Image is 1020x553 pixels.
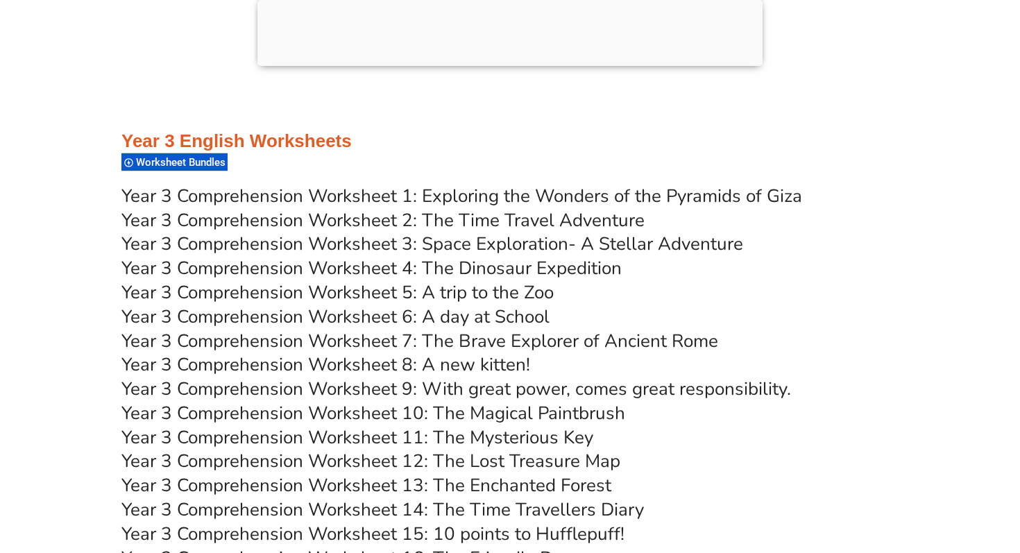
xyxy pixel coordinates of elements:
[121,130,899,153] h3: Year 3 English Worksheets
[121,280,554,305] a: Year 3 Comprehension Worksheet 5: A trip to the Zoo
[782,396,1020,553] iframe: Chat Widget
[121,497,644,522] a: Year 3 Comprehension Worksheet 14: The Time Travellers Diary
[121,473,611,497] a: Year 3 Comprehension Worksheet 13: The Enchanted Forest
[121,256,622,280] a: Year 3 Comprehension Worksheet 4: The Dinosaur Expedition
[121,208,645,232] a: Year 3 Comprehension Worksheet 2: The Time Travel Adventure
[121,329,718,353] a: Year 3 Comprehension Worksheet 7: The Brave Explorer of Ancient Rome
[136,156,230,169] span: Worksheet Bundles
[121,377,791,401] a: Year 3 Comprehension Worksheet 9: With great power, comes great responsibility.
[121,401,625,425] a: Year 3 Comprehension Worksheet 10: The Magical Paintbrush
[121,352,530,377] a: Year 3 Comprehension Worksheet 8: A new kitten!
[121,425,593,450] a: Year 3 Comprehension Worksheet 11: The Mysterious Key
[121,153,228,171] div: Worksheet Bundles
[121,449,620,473] a: Year 3 Comprehension Worksheet 12: The Lost Treasure Map
[121,522,624,546] a: Year 3 Comprehension Worksheet 15: 10 points to Hufflepuff!
[121,184,802,208] a: Year 3 Comprehension Worksheet 1: Exploring the Wonders of the Pyramids of Giza
[121,232,743,256] a: Year 3 Comprehension Worksheet 3: Space Exploration- A Stellar Adventure
[121,305,550,329] a: Year 3 Comprehension Worksheet 6: A day at School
